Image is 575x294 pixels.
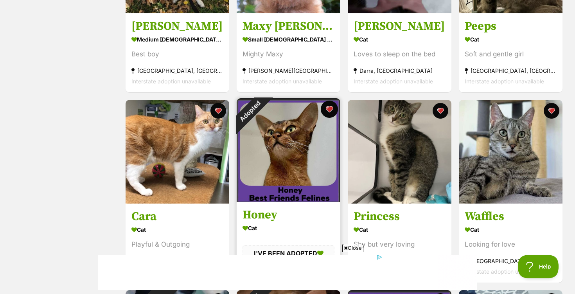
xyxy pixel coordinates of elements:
[459,100,562,204] img: Waffles
[98,255,477,290] iframe: Advertisement
[226,88,273,135] div: Adopted
[465,256,557,266] div: [GEOGRAPHIC_DATA], [GEOGRAPHIC_DATA]
[465,49,557,60] div: Soft and gentle girl
[131,34,223,45] div: medium [DEMOGRAPHIC_DATA] Dog
[131,239,223,250] div: Playful & Outgoing
[354,65,446,76] div: Darra, [GEOGRAPHIC_DATA]
[465,34,557,45] div: Cat
[126,100,229,204] img: Cara
[459,13,562,92] a: Peeps Cat Soft and gentle girl [GEOGRAPHIC_DATA], [GEOGRAPHIC_DATA] Interstate adoption unavailab...
[544,103,559,119] button: favourite
[354,49,446,60] div: Loves to sleep on the bed
[342,244,363,252] span: Close
[243,19,334,34] h3: Maxy [PERSON_NAME]
[459,203,562,283] a: Waffles Cat Looking for love [GEOGRAPHIC_DATA], [GEOGRAPHIC_DATA] Interstate adoption unavailable...
[465,224,557,235] div: Cat
[131,65,223,76] div: [GEOGRAPHIC_DATA], [GEOGRAPHIC_DATA]
[237,98,340,202] img: Honey
[354,239,446,250] div: Shy but very loving
[243,245,334,262] div: I'VE BEEN ADOPTED
[354,19,446,34] h3: [PERSON_NAME]
[243,78,322,85] span: Interstate adoption unavailable
[243,207,334,222] h3: Honey
[131,49,223,60] div: Best boy
[348,13,451,92] a: [PERSON_NAME] Cat Loves to sleep on the bed Darra, [GEOGRAPHIC_DATA] Interstate adoption unavaila...
[126,203,229,283] a: Cara Cat Playful & Outgoing [GEOGRAPHIC_DATA], [GEOGRAPHIC_DATA] Interstate adoption favourite
[354,224,446,235] div: Cat
[126,13,229,92] a: [PERSON_NAME] medium [DEMOGRAPHIC_DATA] Dog Best boy [GEOGRAPHIC_DATA], [GEOGRAPHIC_DATA] Interst...
[348,203,451,283] a: Princess Cat Shy but very loving [GEOGRAPHIC_DATA], [GEOGRAPHIC_DATA] Interstate adoption favourite
[237,196,340,204] a: Adopted
[131,209,223,224] h3: Cara
[465,19,557,34] h3: Peeps
[131,224,223,235] div: Cat
[321,101,338,118] button: favourite
[465,239,557,250] div: Looking for love
[348,100,451,204] img: Princess
[210,103,226,119] button: favourite
[131,19,223,34] h3: [PERSON_NAME]
[433,103,448,119] button: favourite
[465,268,544,275] span: Interstate adoption unavailable
[465,78,544,85] span: Interstate adoption unavailable
[354,78,433,85] span: Interstate adoption unavailable
[354,34,446,45] div: Cat
[465,209,557,224] h3: Waffles
[243,34,334,45] div: small [DEMOGRAPHIC_DATA] Dog
[237,202,340,280] a: Honey Cat I'VE BEEN ADOPTED about 6 hours ago favourite
[237,13,340,92] a: Maxy [PERSON_NAME] small [DEMOGRAPHIC_DATA] Dog Mighty Maxy [PERSON_NAME][GEOGRAPHIC_DATA] Inters...
[465,65,557,76] div: [GEOGRAPHIC_DATA], [GEOGRAPHIC_DATA]
[243,49,334,60] div: Mighty Maxy
[243,65,334,76] div: [PERSON_NAME][GEOGRAPHIC_DATA]
[518,255,559,278] iframe: Help Scout Beacon - Open
[354,209,446,224] h3: Princess
[131,78,211,85] span: Interstate adoption unavailable
[243,222,334,234] div: Cat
